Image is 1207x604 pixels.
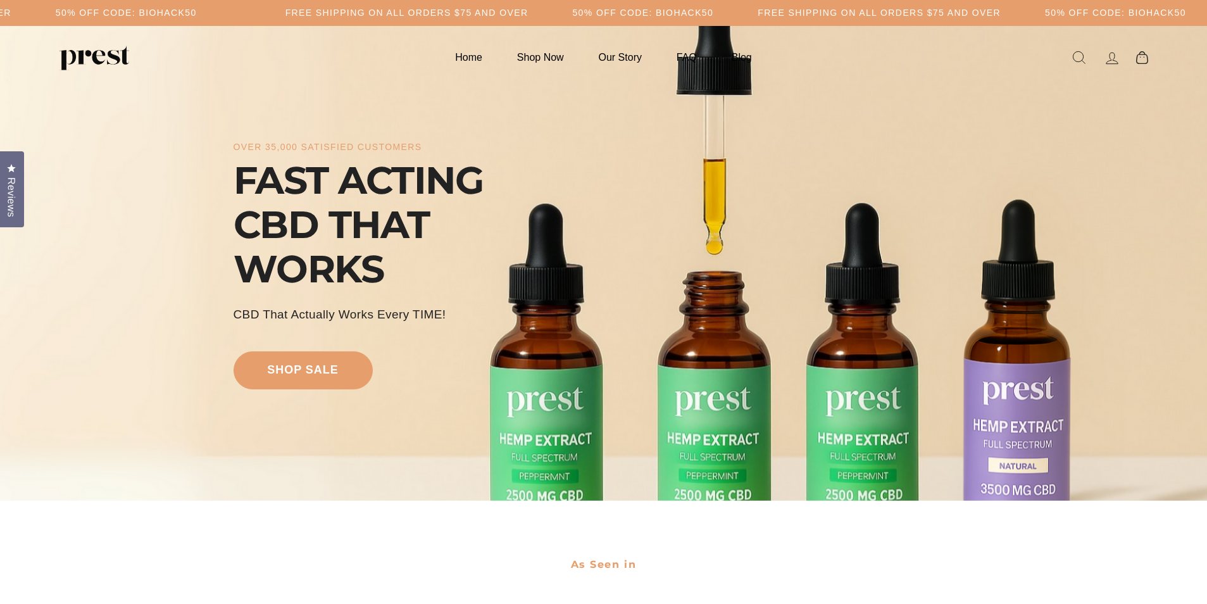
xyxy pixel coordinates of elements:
[583,45,658,70] a: Our Story
[56,8,197,18] h5: 50% OFF CODE: BIOHACK50
[234,158,518,291] div: FAST ACTING CBD THAT WORKS
[572,8,713,18] h5: 50% OFF CODE: BIOHACK50
[234,351,373,389] a: shop sale
[234,306,446,324] div: CBD That Actually Works every TIME!
[234,142,422,153] div: over 35,000 satisfied customers
[285,8,528,18] h5: Free Shipping on all orders $75 and over
[59,45,129,70] img: PREST ORGANICS
[758,8,1001,18] h5: Free Shipping on all orders $75 and over
[716,45,768,70] a: Blog
[1045,8,1186,18] h5: 50% OFF CODE: BIOHACK50
[3,177,20,217] span: Reviews
[439,45,498,70] a: Home
[439,45,767,70] ul: Primary
[501,45,580,70] a: Shop Now
[661,45,713,70] a: FAQ
[234,549,974,581] h2: As Seen in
